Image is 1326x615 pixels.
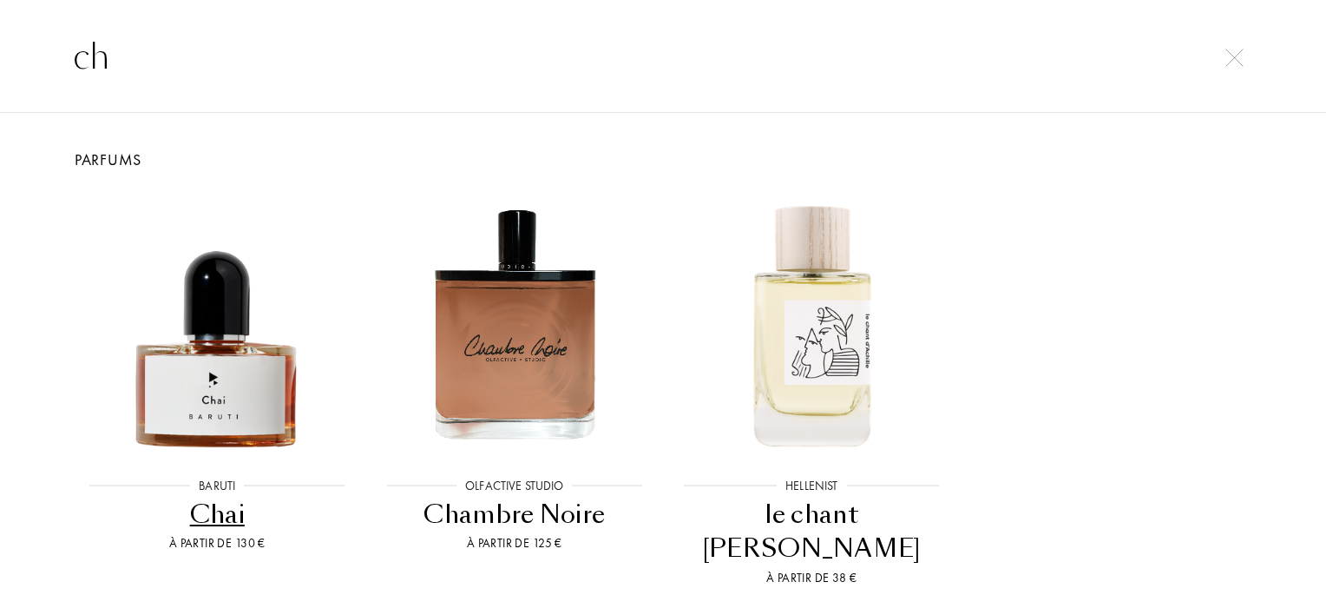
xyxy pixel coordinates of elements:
img: Chai [83,190,351,458]
div: le chant [PERSON_NAME] [670,498,954,566]
img: cross.svg [1225,49,1244,67]
a: ChaiBarutiChaiÀ partir de 130 € [69,171,366,609]
div: À partir de 125 € [373,534,657,552]
div: Chambre Noire [373,498,657,532]
input: Rechercher [38,30,1288,83]
div: À partir de 38 € [670,569,954,587]
div: Chai [75,498,359,532]
div: À partir de 130 € [75,534,359,552]
div: Olfactive Studio [456,477,572,495]
div: Parfums [56,148,1270,171]
img: Chambre Noire [381,190,648,458]
div: Baruti [190,477,244,495]
img: le chant d'Achille [678,190,945,458]
div: Hellenist [777,477,846,495]
a: Chambre NoireOlfactive StudioChambre NoireÀ partir de 125 € [366,171,664,609]
a: le chant d'AchilleHellenistle chant [PERSON_NAME]À partir de 38 € [663,171,961,609]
